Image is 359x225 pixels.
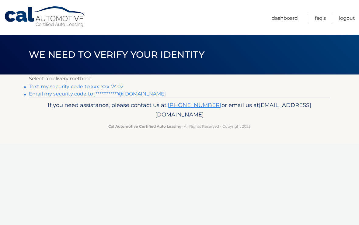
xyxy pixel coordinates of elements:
[29,74,330,83] p: Select a delivery method:
[108,124,181,129] strong: Cal Automotive Certified Auto Leasing
[168,102,221,109] a: [PHONE_NUMBER]
[33,100,326,120] p: If you need assistance, please contact us at: or email us at
[4,6,86,28] a: Cal Automotive
[29,49,204,60] span: We need to verify your identity
[315,13,326,24] a: FAQ's
[272,13,298,24] a: Dashboard
[339,13,355,24] a: Logout
[33,123,326,130] p: - All Rights Reserved - Copyright 2025
[29,84,124,89] a: Text my security code to xxx-xxx-7402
